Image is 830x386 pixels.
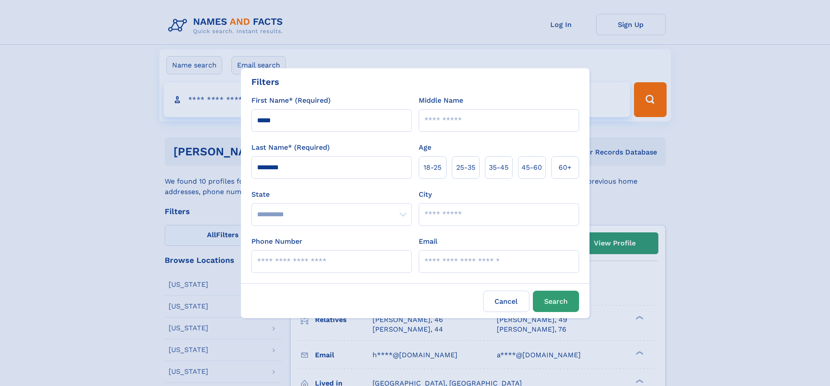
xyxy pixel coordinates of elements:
label: Last Name* (Required) [251,142,330,153]
span: 35‑45 [489,162,508,173]
label: Middle Name [419,95,463,106]
label: Email [419,236,437,247]
label: State [251,189,412,200]
span: 25‑35 [456,162,475,173]
label: Phone Number [251,236,302,247]
label: City [419,189,432,200]
div: Filters [251,75,279,88]
label: Cancel [483,291,529,312]
label: First Name* (Required) [251,95,331,106]
span: 45‑60 [522,162,542,173]
span: 60+ [559,162,572,173]
span: 18‑25 [423,162,441,173]
button: Search [533,291,579,312]
label: Age [419,142,431,153]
